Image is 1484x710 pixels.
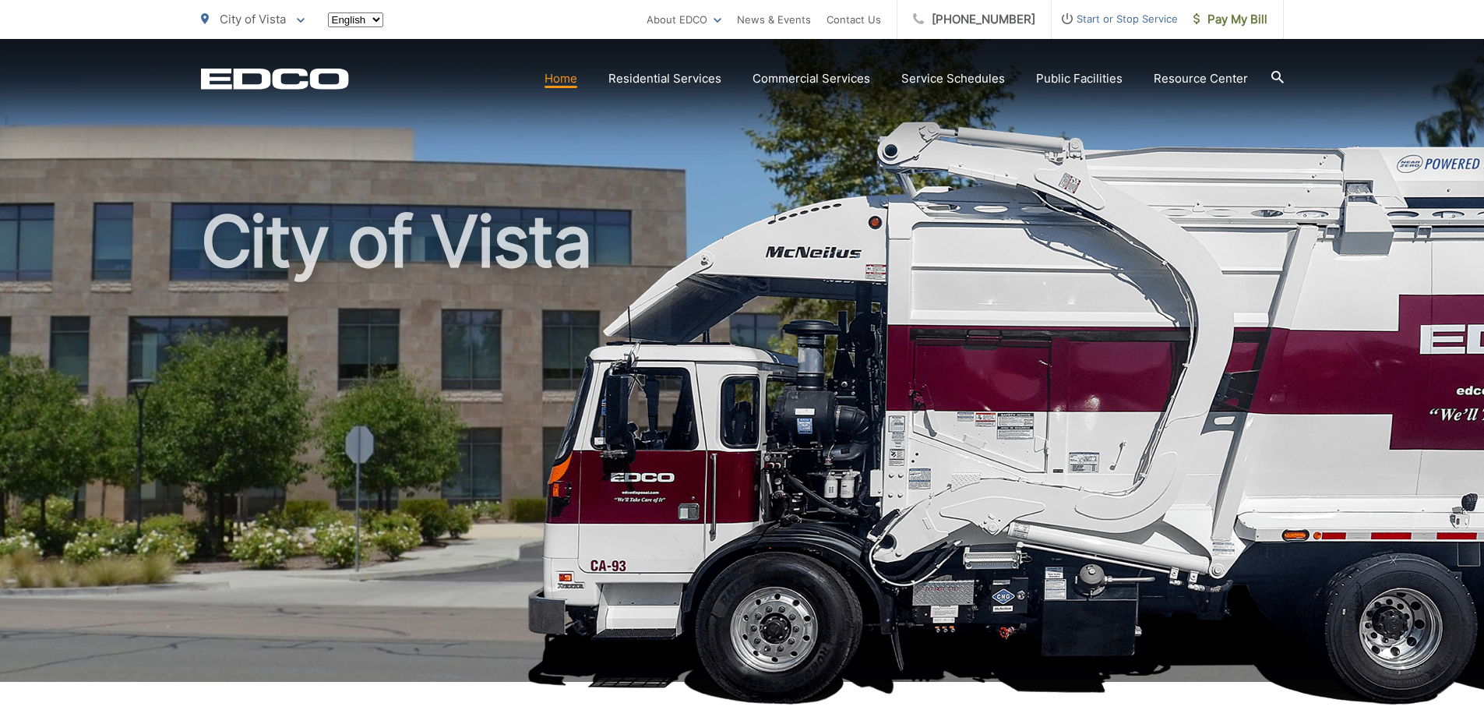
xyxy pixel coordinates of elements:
span: Pay My Bill [1193,10,1267,29]
a: Residential Services [608,69,721,88]
a: Service Schedules [901,69,1005,88]
select: Select a language [328,12,383,27]
a: Public Facilities [1036,69,1123,88]
a: News & Events [737,10,811,29]
h1: City of Vista [201,203,1284,696]
span: City of Vista [220,12,286,26]
a: About EDCO [647,10,721,29]
a: Contact Us [827,10,881,29]
a: Resource Center [1154,69,1248,88]
a: EDCD logo. Return to the homepage. [201,68,349,90]
a: Commercial Services [753,69,870,88]
a: Home [545,69,577,88]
